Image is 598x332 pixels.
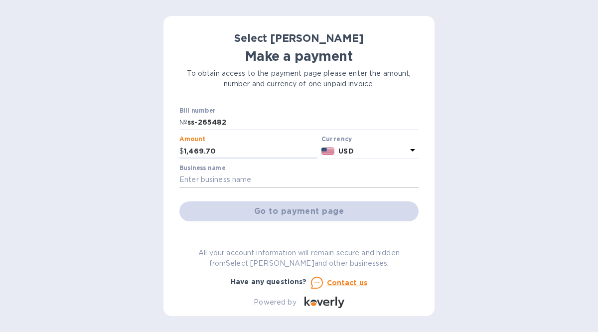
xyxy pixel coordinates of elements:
[179,48,419,64] h1: Make a payment
[338,147,353,155] b: USD
[179,68,419,89] p: To obtain access to the payment page please enter the amount, number and currency of one unpaid i...
[179,117,187,128] p: №
[321,135,352,143] b: Currency
[179,172,419,187] input: Enter business name
[179,108,215,114] label: Bill number
[179,146,184,157] p: $
[234,32,364,44] b: Select [PERSON_NAME]
[179,165,225,171] label: Business name
[179,137,205,143] label: Amount
[179,248,419,269] p: All your account information will remain secure and hidden from Select [PERSON_NAME] and other bu...
[184,144,317,159] input: 0.00
[231,278,307,286] b: Have any questions?
[327,279,368,287] u: Contact us
[321,148,335,155] img: USD
[254,297,296,308] p: Powered by
[187,115,419,130] input: Enter bill number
